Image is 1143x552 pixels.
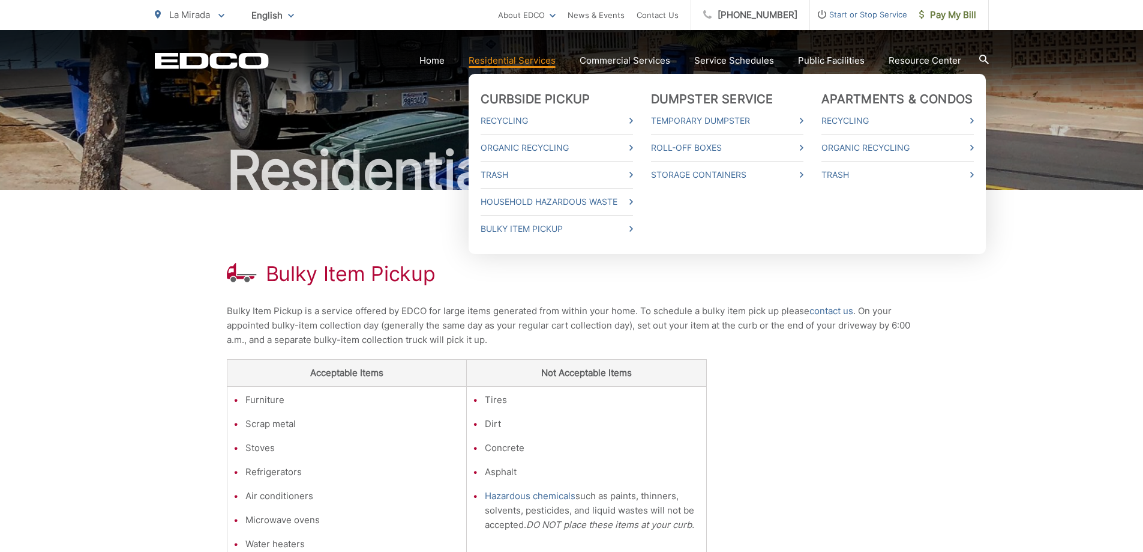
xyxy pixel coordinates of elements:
a: Home [419,53,445,68]
li: Concrete [485,441,700,455]
li: such as paints, thinners, solvents, pesticides, and liquid wastes will not be accepted. [485,489,700,532]
a: Commercial Services [580,53,670,68]
h2: Residential Services [155,141,989,201]
a: News & Events [568,8,625,22]
a: Service Schedules [694,53,774,68]
a: Temporary Dumpster [651,114,803,128]
a: Dumpster Service [651,92,773,106]
span: English [242,5,303,26]
a: About EDCO [498,8,556,22]
a: Household Hazardous Waste [481,195,633,209]
a: Residential Services [469,53,556,68]
li: Tires [485,393,700,407]
li: Water heaters [245,537,461,551]
p: Bulky Item Pickup is a service offered by EDCO for large items generated from within your home. T... [227,304,917,347]
li: Microwave ovens [245,513,461,527]
span: Pay My Bill [919,8,976,22]
em: DO NOT place these items at your curb. [526,519,694,530]
a: Curbside Pickup [481,92,590,106]
a: EDCD logo. Return to the homepage. [155,52,269,69]
li: Furniture [245,393,461,407]
a: Contact Us [637,8,679,22]
a: Apartments & Condos [821,92,973,106]
li: Dirt [485,417,700,431]
li: Asphalt [485,465,700,479]
a: Roll-Off Boxes [651,141,803,155]
a: Recycling [821,114,974,128]
a: contact us [809,304,853,318]
a: Storage Containers [651,168,803,182]
a: Public Facilities [798,53,865,68]
li: Air conditioners [245,489,461,503]
a: Bulky Item Pickup [481,222,633,236]
li: Refrigerators [245,465,461,479]
li: Scrap metal [245,417,461,431]
a: Recycling [481,114,633,128]
a: Hazardous chemicals [485,489,575,503]
a: Organic Recycling [821,141,974,155]
a: Organic Recycling [481,141,633,155]
a: Trash [481,168,633,182]
strong: Acceptable Items [310,367,383,378]
a: Trash [821,168,974,182]
a: Resource Center [889,53,961,68]
h1: Bulky Item Pickup [266,262,436,286]
strong: Not Acceptable Items [541,367,632,378]
span: La Mirada [169,9,210,20]
li: Stoves [245,441,461,455]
